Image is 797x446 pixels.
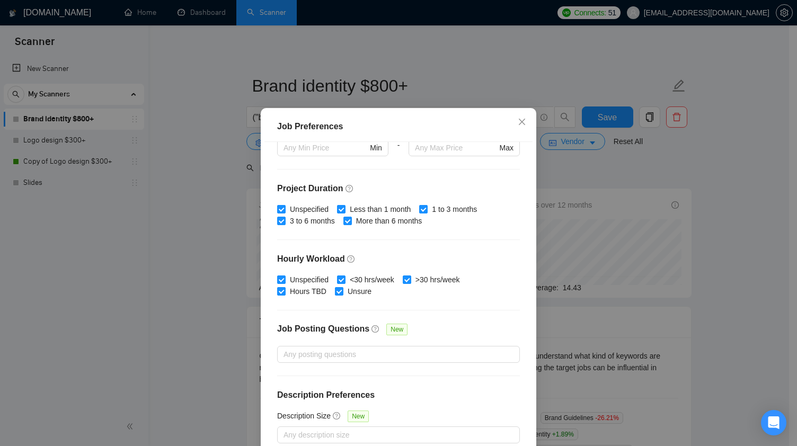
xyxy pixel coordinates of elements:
div: Job Preferences [277,120,520,133]
span: New [386,324,408,335]
span: Max [500,142,513,154]
span: question-circle [371,325,380,333]
span: Unspecified [286,274,333,286]
span: Unsure [343,286,376,297]
input: Any Min Price [284,142,368,154]
h4: Job Posting Questions [277,323,369,335]
span: More than 6 months [352,215,427,227]
span: Unspecified [286,203,333,215]
span: 1 to 3 months [428,203,481,215]
div: - [388,139,409,169]
span: Less than 1 month [346,203,415,215]
span: close [518,118,526,126]
h4: Description Preferences [277,389,520,402]
span: question-circle [333,412,341,420]
span: New [348,411,369,422]
span: Hours TBD [286,286,331,297]
span: >30 hrs/week [411,274,464,286]
span: 3 to 6 months [286,215,339,227]
span: <30 hrs/week [346,274,398,286]
span: Min [370,142,382,154]
h4: Hourly Workload [277,253,520,265]
div: Open Intercom Messenger [761,410,786,435]
span: question-circle [346,184,354,193]
span: question-circle [347,255,356,263]
h4: Project Duration [277,182,520,195]
h5: Description Size [277,410,331,422]
button: Close [508,108,536,137]
input: Any Max Price [415,142,497,154]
